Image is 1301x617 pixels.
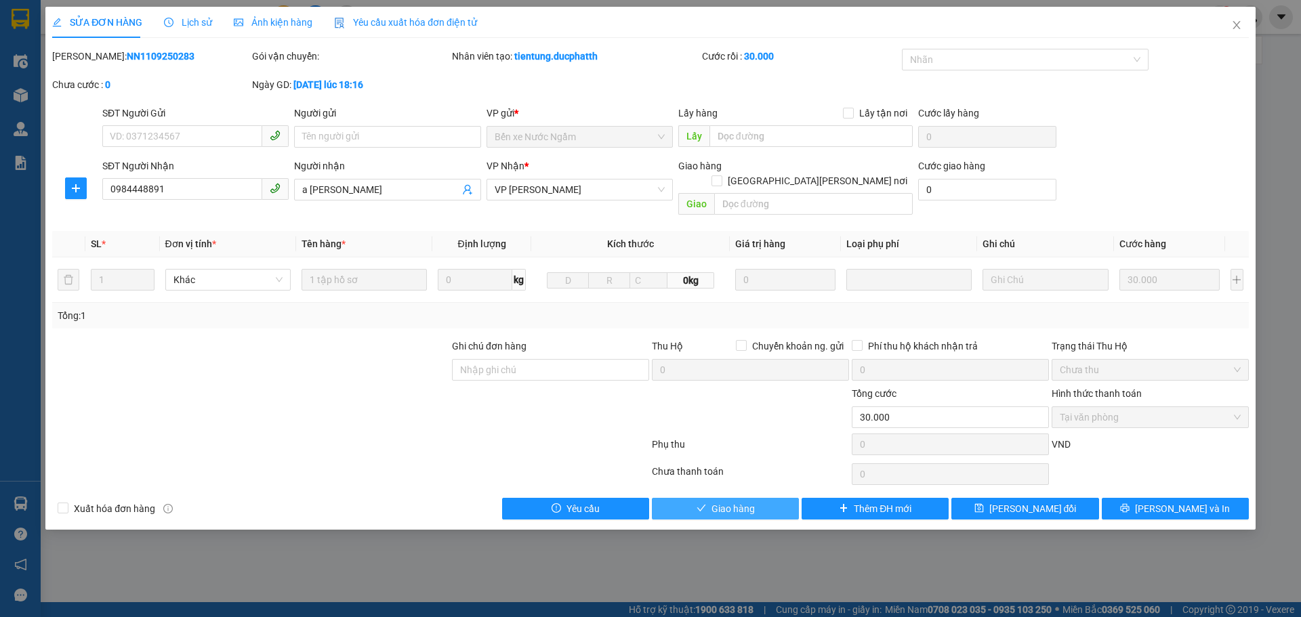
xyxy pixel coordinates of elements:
[452,359,649,381] input: Ghi chú đơn hàng
[650,437,850,461] div: Phụ thu
[918,161,985,171] label: Cước giao hàng
[270,183,281,194] span: phone
[302,238,346,249] span: Tên hàng
[1102,498,1249,519] button: printer[PERSON_NAME] và In
[678,125,709,147] span: Lấy
[747,339,849,354] span: Chuyển khoản ng. gửi
[502,498,649,519] button: exclamation-circleYêu cầu
[102,106,289,121] div: SĐT Người Gửi
[514,51,598,62] b: tientung.ducphatth
[918,179,1056,200] input: Cước giao hàng
[1120,503,1130,514] span: printer
[839,503,848,514] span: plus
[1231,20,1242,30] span: close
[1052,388,1142,399] label: Hình thức thanh toán
[974,503,984,514] span: save
[989,501,1077,516] span: [PERSON_NAME] đổi
[652,498,799,519] button: checkGiao hàng
[667,272,714,289] span: 0kg
[588,272,630,289] input: R
[163,504,173,513] span: info-circle
[234,17,312,28] span: Ảnh kiện hàng
[252,77,449,92] div: Ngày GD:
[252,49,449,64] div: Gói vận chuyển:
[105,79,110,90] b: 0
[852,388,896,399] span: Tổng cước
[58,308,502,323] div: Tổng: 1
[302,269,427,291] input: VD: Bàn, Ghế
[607,238,654,249] span: Kích thước
[854,106,913,121] span: Lấy tận nơi
[1052,439,1071,450] span: VND
[294,158,480,173] div: Người nhận
[918,108,979,119] label: Cước lấy hàng
[52,49,249,64] div: [PERSON_NAME]:
[714,193,913,215] input: Dọc đường
[462,184,473,195] span: user-add
[983,269,1108,291] input: Ghi Chú
[652,341,683,352] span: Thu Hộ
[452,341,526,352] label: Ghi chú đơn hàng
[735,269,836,291] input: 0
[495,127,665,147] span: Bến xe Nước Ngầm
[1231,269,1243,291] button: plus
[854,501,911,516] span: Thêm ĐH mới
[678,108,718,119] span: Lấy hàng
[334,17,477,28] span: Yêu cầu xuất hóa đơn điện tử
[270,130,281,141] span: phone
[735,238,785,249] span: Giá trị hàng
[678,193,714,215] span: Giao
[711,501,755,516] span: Giao hàng
[457,238,505,249] span: Định lượng
[127,51,194,62] b: NN1109250283
[52,77,249,92] div: Chưa cước :
[173,270,283,290] span: Khác
[1052,339,1249,354] div: Trạng thái Thu Hộ
[66,183,86,194] span: plus
[918,126,1056,148] input: Cước lấy hàng
[722,173,913,188] span: [GEOGRAPHIC_DATA][PERSON_NAME] nơi
[1060,360,1241,380] span: Chưa thu
[1119,269,1220,291] input: 0
[487,161,524,171] span: VP Nhận
[68,501,161,516] span: Xuất hóa đơn hàng
[495,179,665,200] span: VP Hoằng Kim
[234,18,243,27] span: picture
[294,106,480,121] div: Người gửi
[951,498,1098,519] button: save[PERSON_NAME] đổi
[1119,238,1166,249] span: Cước hàng
[678,161,722,171] span: Giao hàng
[629,272,667,289] input: C
[58,269,79,291] button: delete
[1060,407,1241,427] span: Tại văn phòng
[165,238,216,249] span: Đơn vị tính
[52,17,142,28] span: SỬA ĐƠN HÀNG
[802,498,949,519] button: plusThêm ĐH mới
[697,503,706,514] span: check
[841,231,977,257] th: Loại phụ phí
[552,503,561,514] span: exclamation-circle
[702,49,899,64] div: Cước rồi :
[91,238,102,249] span: SL
[452,49,699,64] div: Nhân viên tạo:
[709,125,913,147] input: Dọc đường
[863,339,983,354] span: Phí thu hộ khách nhận trả
[65,177,87,199] button: plus
[164,17,212,28] span: Lịch sử
[1218,7,1256,45] button: Close
[512,269,526,291] span: kg
[487,106,673,121] div: VP gửi
[547,272,589,289] input: D
[744,51,774,62] b: 30.000
[1135,501,1230,516] span: [PERSON_NAME] và In
[102,158,289,173] div: SĐT Người Nhận
[164,18,173,27] span: clock-circle
[566,501,600,516] span: Yêu cầu
[650,464,850,488] div: Chưa thanh toán
[334,18,345,28] img: icon
[52,18,62,27] span: edit
[977,231,1113,257] th: Ghi chú
[293,79,363,90] b: [DATE] lúc 18:16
